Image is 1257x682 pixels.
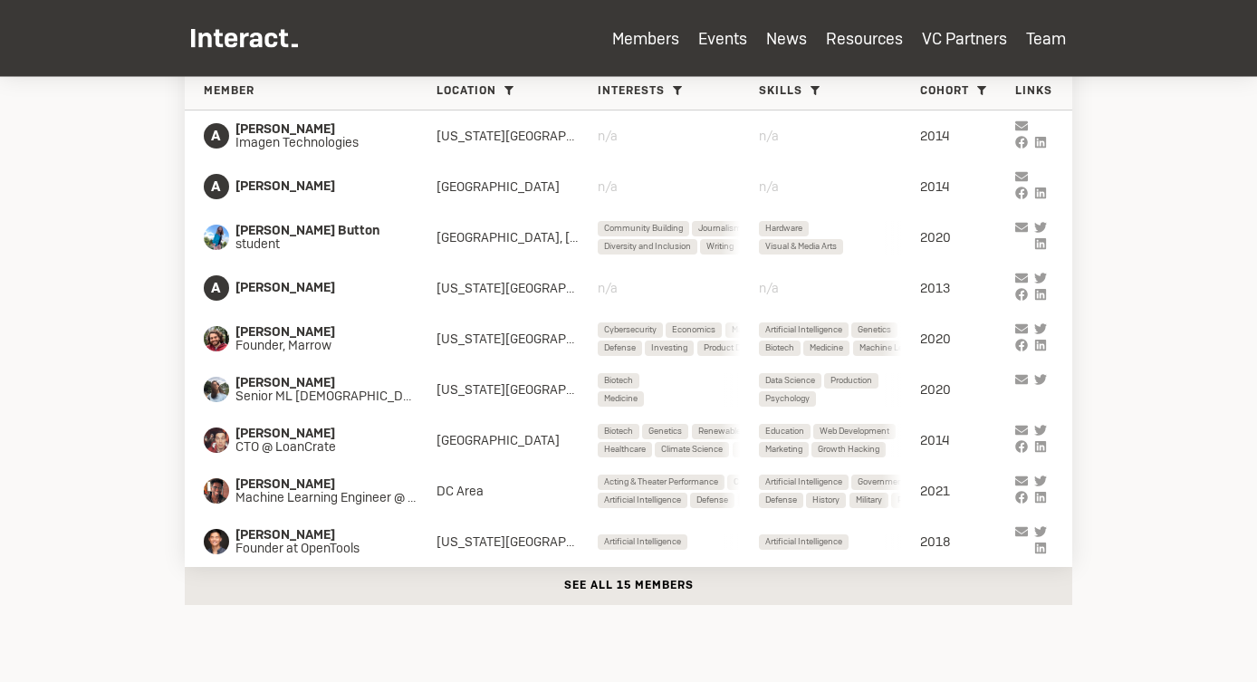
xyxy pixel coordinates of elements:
span: Machine Learning [859,341,927,356]
span: Member [204,84,254,99]
div: DC Area [437,483,598,499]
span: Writing [706,239,734,255]
span: Diversity and Inclusion [604,239,691,255]
a: VC Partners [922,28,1007,49]
span: Economics [672,322,715,338]
span: Artificial Intelligence [604,534,681,550]
span: CTO @ LoanCrate [235,440,405,455]
span: A [204,123,229,149]
span: Founder, Marrow [235,339,405,353]
span: Visual & Media Arts [765,239,837,255]
span: Education [765,424,804,439]
span: Machine Learning Engineer @ Sandbox [235,491,437,505]
span: Senior ML [DEMOGRAPHIC_DATA] for Drug Discovery [235,389,437,404]
span: Healthcare [604,442,646,457]
span: Genetics [858,322,891,338]
a: Resources [826,28,903,49]
span: Climate Science [661,442,723,457]
a: Members [612,28,679,49]
span: Medicine [810,341,843,356]
div: [US_STATE][GEOGRAPHIC_DATA] [437,331,598,347]
span: student [235,237,405,252]
div: 2014 [920,178,1015,195]
span: [PERSON_NAME] [235,179,405,194]
span: Founder at OpenTools [235,542,405,556]
span: Production [830,373,872,389]
span: [PERSON_NAME] [235,427,405,441]
span: Artificial Intelligence [604,493,681,508]
span: Military [856,493,882,508]
span: Investing [651,341,687,356]
a: Team [1026,28,1066,49]
div: 2018 [920,533,1015,550]
div: 2013 [920,280,1015,296]
span: Biotech [765,341,794,356]
div: 2020 [920,229,1015,245]
div: [GEOGRAPHIC_DATA] [437,178,598,195]
span: Biotech [604,373,633,389]
span: [PERSON_NAME] [235,528,405,543]
span: Renewable Energy [698,424,770,439]
span: Hardware [765,221,802,236]
div: 2021 [920,483,1015,499]
span: Biotech [604,424,633,439]
span: Defense [604,341,636,356]
span: History [812,493,840,508]
span: Marketing [765,442,802,457]
span: Links [1015,84,1052,99]
div: [US_STATE][GEOGRAPHIC_DATA], [GEOGRAPHIC_DATA] [437,280,598,296]
span: Imagen Technologies [235,136,405,150]
span: [PERSON_NAME] [235,376,437,390]
span: Location [437,84,496,99]
div: [GEOGRAPHIC_DATA] [437,432,598,448]
span: Defense [765,493,797,508]
img: Interact Logo [191,29,298,48]
span: Cohort [920,84,969,99]
span: Web Development [820,424,889,439]
span: Growth Hacking [818,442,879,457]
span: Product Design [704,341,762,356]
span: Artificial Intelligence [765,534,842,550]
span: Data Science [765,373,815,389]
div: [US_STATE][GEOGRAPHIC_DATA] [437,128,598,144]
span: Journalism [698,221,742,236]
span: [PERSON_NAME] Button [235,224,405,238]
div: [US_STATE][GEOGRAPHIC_DATA], [GEOGRAPHIC_DATA] [437,533,598,550]
span: Interests [598,84,665,99]
span: [PERSON_NAME] [235,325,405,340]
span: Artificial Intelligence [765,475,842,490]
span: A [204,275,229,301]
div: 2014 [920,128,1015,144]
span: Psychology [765,391,810,407]
span: Government [858,475,906,490]
span: Cybersecurity [604,322,657,338]
span: [PERSON_NAME] [235,122,405,137]
div: [US_STATE][GEOGRAPHIC_DATA] [437,381,598,398]
div: [GEOGRAPHIC_DATA], [GEOGRAPHIC_DATA] Area [437,229,598,245]
div: 2014 [920,432,1015,448]
div: 2020 [920,381,1015,398]
span: Acting & Theater Performance [604,475,718,490]
span: Genetics [648,424,682,439]
span: Medicine [604,391,638,407]
div: 2020 [920,331,1015,347]
span: Artificial Intelligence [765,322,842,338]
a: Events [698,28,747,49]
span: Community Building [604,221,683,236]
span: [PERSON_NAME] [235,477,437,492]
button: See all 15 members [185,567,1072,605]
span: A [204,174,229,199]
span: Defense [696,493,728,508]
a: News [766,28,807,49]
span: Skills [759,84,802,99]
span: [PERSON_NAME] [235,281,405,295]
